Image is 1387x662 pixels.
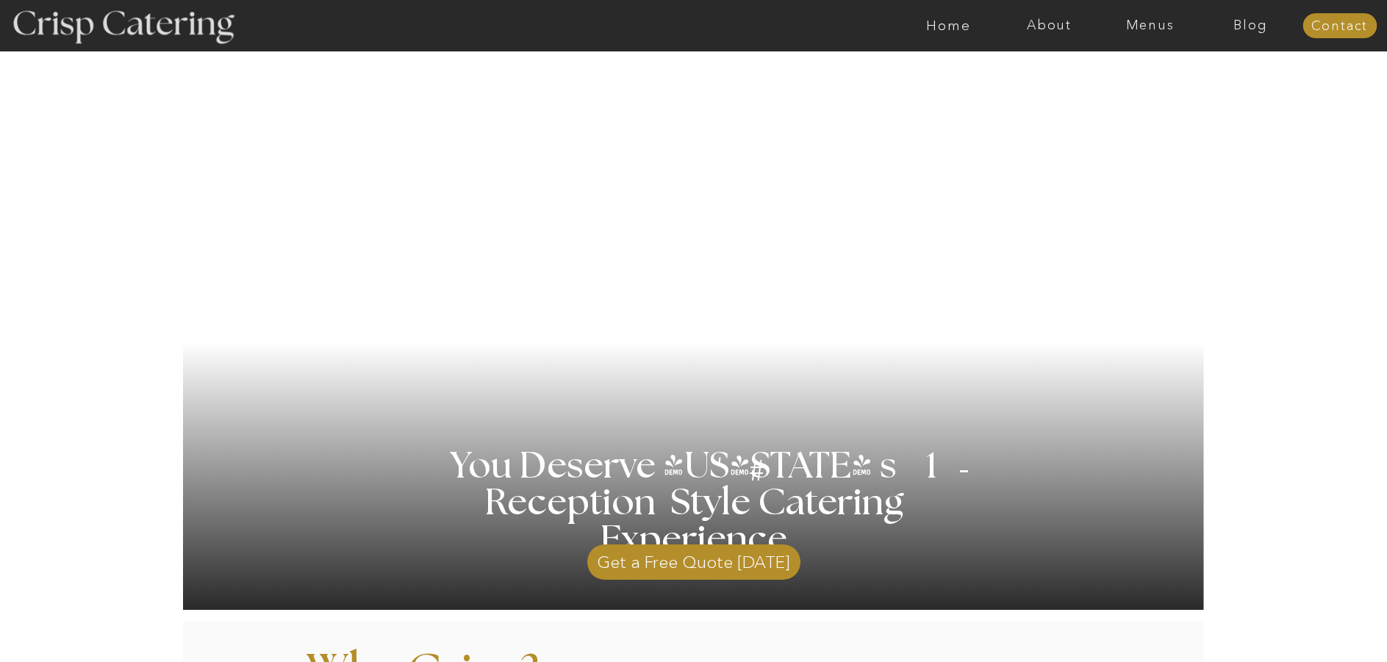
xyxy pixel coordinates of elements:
a: Menus [1100,18,1200,33]
a: Contact [1302,19,1377,34]
h3: ' [689,449,750,486]
h1: You Deserve [US_STATE] s 1 Reception Style Catering Experience [399,448,989,558]
a: Home [898,18,999,33]
h3: ' [931,431,973,515]
a: Blog [1200,18,1301,33]
h3: # [717,456,800,499]
a: Get a Free Quote [DATE] [587,537,800,580]
a: About [999,18,1100,33]
iframe: podium webchat widget bubble [1240,589,1387,662]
